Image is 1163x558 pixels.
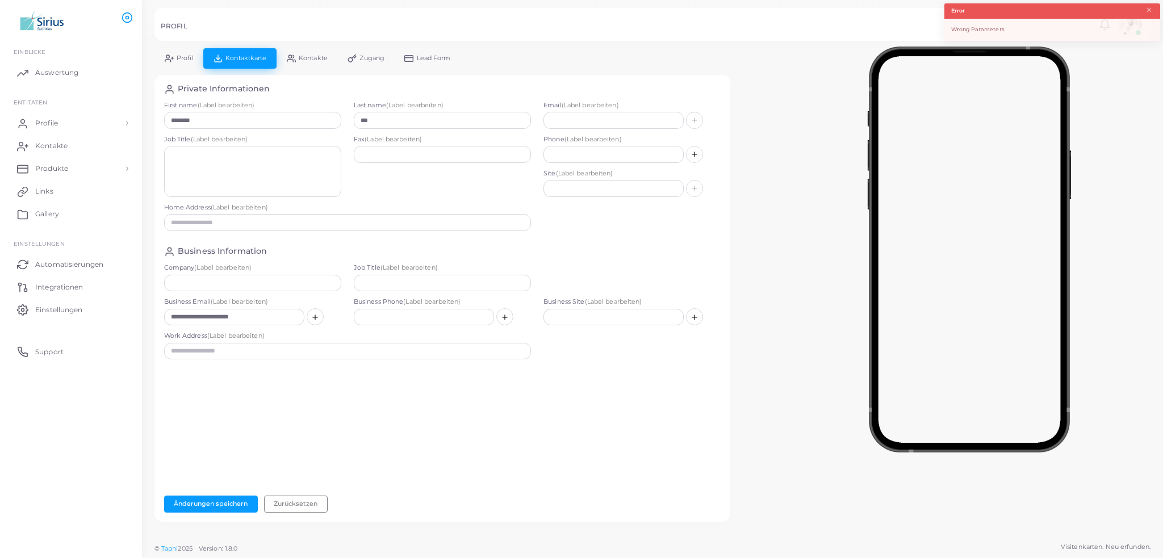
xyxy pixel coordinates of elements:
span: © [154,544,237,553]
span: (Label bearbeiten) [564,135,622,143]
span: (Label bearbeiten) [562,101,619,109]
span: (Label bearbeiten) [386,101,444,109]
span: (Label bearbeiten) [211,203,268,211]
button: Zurücksetzen [264,496,328,513]
span: ENTITÄTEN [14,99,47,106]
span: Automatisierungen [35,259,103,270]
span: (Label bearbeiten) [380,263,438,271]
label: Business Email [164,297,341,307]
span: (Label bearbeiten) [556,169,613,177]
a: Profile [9,112,133,135]
span: (Label bearbeiten) [198,101,255,109]
span: Produkte [35,163,68,174]
span: Einstellungen [35,305,82,315]
a: Gallery [9,203,133,225]
span: Kontaktkarte [225,55,266,61]
a: Auswertung [9,61,133,84]
span: Support [35,347,64,357]
strong: Error [951,7,965,15]
button: Close [1145,4,1153,16]
a: Links [9,180,133,203]
a: Einstellungen [9,298,133,321]
a: Produkte [9,157,133,180]
img: phone-mock.b55596b7.png [867,47,1071,452]
label: Fax [354,135,531,144]
span: Gallery [35,209,59,219]
span: EINBLICKE [14,48,45,55]
span: (Label bearbeiten) [194,263,252,271]
span: Kontakte [299,55,328,61]
label: Business Phone [354,297,531,307]
h4: Business Information [178,246,267,257]
span: (Label bearbeiten) [585,297,642,305]
h4: Private Informationen [178,84,270,95]
label: Email [543,101,721,110]
span: (Label bearbeiten) [191,135,248,143]
span: Kontakte [35,141,68,151]
a: Support [9,340,133,363]
label: Site [543,169,721,178]
span: Version: 1.8.0 [199,544,238,552]
span: Zugang [359,55,384,61]
img: logo [10,11,73,32]
span: Auswertung [35,68,78,78]
label: Work Address [164,332,532,341]
span: (Label bearbeiten) [365,135,422,143]
a: Automatisierungen [9,253,133,275]
span: Lead Form [417,55,451,61]
label: First name [164,101,341,110]
button: Änderungen speichern [164,496,258,513]
label: Home Address [164,203,532,212]
a: Integrationen [9,275,133,298]
span: Integrationen [35,282,83,292]
div: Wrong Parameters [944,19,1160,41]
span: 2025 [178,544,192,553]
span: Profil [177,55,194,61]
a: Tapni [161,544,178,552]
label: Phone [543,135,721,144]
label: Company [164,263,341,272]
h5: PROFIL [161,22,187,30]
a: Kontakte [9,135,133,157]
label: Last name [354,101,531,110]
span: (Label bearbeiten) [403,297,461,305]
label: Job Title [354,263,531,272]
span: Profile [35,118,58,128]
span: Einstellungen [14,240,64,247]
span: (Label bearbeiten) [211,297,268,305]
span: Visitenkarten. Neu erfunden. [1061,542,1151,552]
span: (Label bearbeiten) [207,332,265,339]
label: Job Title [164,135,341,144]
label: Business Site [543,297,721,307]
span: Links [35,186,53,196]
